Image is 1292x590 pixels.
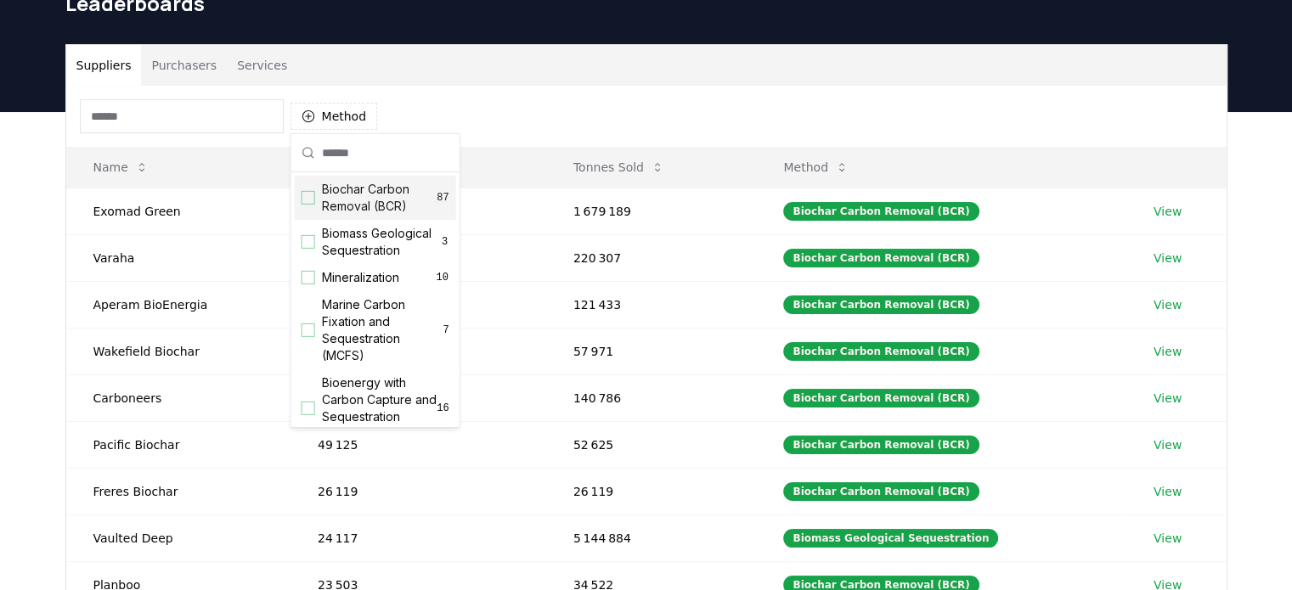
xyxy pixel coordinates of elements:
[1154,203,1182,220] a: View
[141,45,227,86] button: Purchasers
[546,374,757,421] td: 140 786
[436,271,449,284] span: 10
[770,150,862,184] button: Method
[1154,483,1182,500] a: View
[66,468,291,514] td: Freres Biochar
[783,529,998,548] div: Biomass Geological Sequestration
[546,281,757,328] td: 121 433
[783,435,979,454] div: Biochar Carbon Removal (BCR)
[1154,436,1182,453] a: View
[783,202,979,221] div: Biochar Carbon Removal (BCR)
[783,295,979,314] div: Biochar Carbon Removal (BCR)
[322,269,399,286] span: Mineralization
[66,45,142,86] button: Suppliers
[443,323,449,337] span: 7
[546,188,757,234] td: 1 679 189
[66,188,291,234] td: Exomad Green
[66,374,291,421] td: Carboneers
[437,402,449,415] span: 16
[80,150,162,184] button: Name
[322,374,437,442] span: Bioenergy with Carbon Capture and Sequestration (BECCS)
[322,296,443,364] span: Marine Carbon Fixation and Sequestration (MCFS)
[546,328,757,374] td: 57 971
[1154,250,1182,267] a: View
[291,103,378,130] button: Method
[437,191,449,205] span: 87
[441,235,449,249] span: 3
[1154,296,1182,313] a: View
[291,421,546,468] td: 49 125
[783,249,979,267] div: Biochar Carbon Removal (BCR)
[783,389,979,407] div: Biochar Carbon Removal (BCR)
[1154,390,1182,407] a: View
[546,514,757,561] td: 5 144 884
[546,468,757,514] td: 26 119
[783,342,979,361] div: Biochar Carbon Removal (BCR)
[1154,530,1182,547] a: View
[227,45,297,86] button: Services
[546,421,757,468] td: 52 625
[1154,343,1182,360] a: View
[560,150,678,184] button: Tonnes Sold
[66,421,291,468] td: Pacific Biochar
[291,514,546,561] td: 24 117
[291,468,546,514] td: 26 119
[66,514,291,561] td: Vaulted Deep
[66,328,291,374] td: Wakefield Biochar
[66,234,291,281] td: Varaha
[322,225,441,259] span: Biomass Geological Sequestration
[66,281,291,328] td: Aperam BioEnergia
[783,482,979,501] div: Biochar Carbon Removal (BCR)
[322,181,437,215] span: Biochar Carbon Removal (BCR)
[546,234,757,281] td: 220 307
